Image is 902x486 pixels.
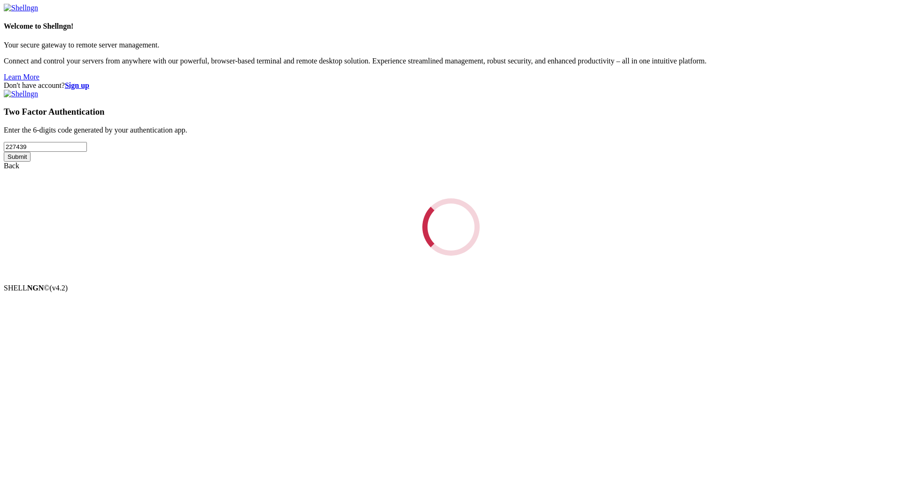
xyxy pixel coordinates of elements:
input: Two factor code [4,142,87,152]
span: 4.2.0 [50,284,68,292]
h4: Welcome to Shellngn! [4,22,898,31]
p: Connect and control your servers from anywhere with our powerful, browser-based terminal and remo... [4,57,898,65]
p: Your secure gateway to remote server management. [4,41,898,49]
a: Learn More [4,73,39,81]
img: Shellngn [4,90,38,98]
div: Don't have account? [4,81,898,90]
h3: Two Factor Authentication [4,107,898,117]
img: Shellngn [4,4,38,12]
span: SHELL © [4,284,68,292]
div: Loading... [415,191,486,262]
input: Submit [4,152,31,162]
a: Sign up [65,81,89,89]
a: Back [4,162,19,170]
p: Enter the 6-digits code generated by your authentication app. [4,126,898,134]
b: NGN [27,284,44,292]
